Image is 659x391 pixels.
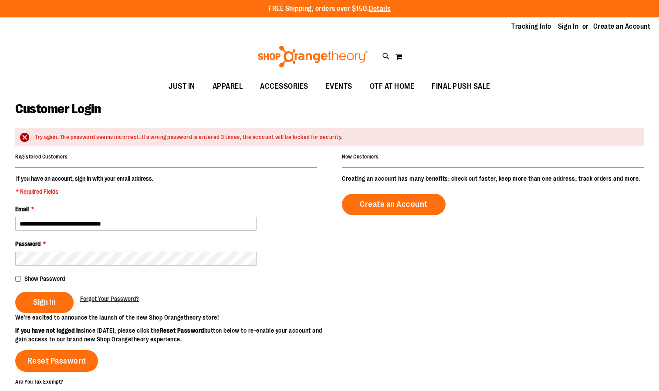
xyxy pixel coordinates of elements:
[317,77,361,97] a: EVENTS
[160,327,204,334] strong: Reset Password
[370,77,415,96] span: OTF AT HOME
[342,174,644,183] p: Creating an account has many benefits: check out faster, keep more than one address, track orders...
[15,379,64,385] strong: Are You Tax Exempt?
[160,77,204,97] a: JUST IN
[369,5,391,13] a: Details
[15,154,68,160] strong: Registered Customers
[15,206,29,212] span: Email
[15,326,330,344] p: since [DATE], please click the button below to re-enable your account and gain access to our bran...
[342,154,379,160] strong: New Customers
[326,77,352,96] span: EVENTS
[15,101,101,116] span: Customer Login
[15,292,74,313] button: Sign In
[80,295,139,302] span: Forgot Your Password?
[342,194,446,215] a: Create an Account
[169,77,195,96] span: JUST IN
[251,77,317,97] a: ACCESSORIES
[15,327,81,334] strong: If you have not logged in
[361,77,423,97] a: OTF AT HOME
[511,22,551,31] a: Tracking Info
[35,133,635,142] div: Try again. The password seems incorrect. If a wrong password is entered 3 times, the account will...
[27,356,86,366] span: Reset Password
[16,187,153,196] span: * Required Fields
[593,22,651,31] a: Create an Account
[268,4,391,14] p: FREE Shipping, orders over $150.
[80,294,139,303] a: Forgot Your Password?
[24,275,65,282] span: Show Password
[204,77,252,97] a: APPAREL
[33,297,56,307] span: Sign In
[15,313,330,322] p: We’re excited to announce the launch of the new Shop Orangetheory store!
[213,77,243,96] span: APPAREL
[15,350,98,372] a: Reset Password
[15,174,154,196] legend: If you have an account, sign in with your email address.
[360,199,428,209] span: Create an Account
[432,77,490,96] span: FINAL PUSH SALE
[558,22,579,31] a: Sign In
[257,46,369,67] img: Shop Orangetheory
[15,240,41,247] span: Password
[423,77,499,97] a: FINAL PUSH SALE
[260,77,308,96] span: ACCESSORIES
